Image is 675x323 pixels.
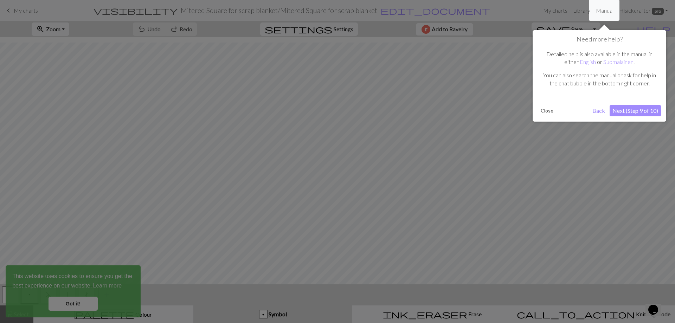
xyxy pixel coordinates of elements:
[541,50,657,66] p: Detailed help is also available in the manual in either or .
[541,71,657,87] p: You can also search the manual or ask for help in the chat bubble in the bottom right corner.
[538,35,661,43] h1: Need more help?
[533,30,666,122] div: Need more help?
[590,105,608,116] button: Back
[580,58,596,65] a: English
[538,105,556,116] button: Close
[603,58,634,65] a: Suomalainen
[610,105,661,116] button: Next (Step 9 of 10)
